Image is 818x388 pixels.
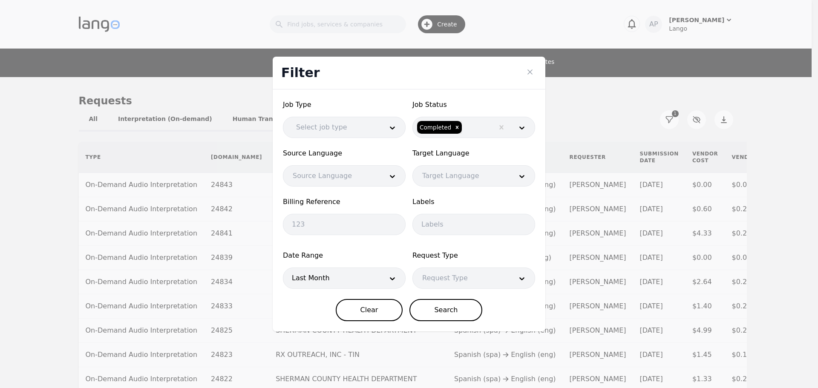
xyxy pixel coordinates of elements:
span: Target Language [412,148,535,158]
input: 123 [283,214,406,235]
span: Job Type [283,100,406,110]
div: Completed [417,121,452,134]
span: Request Type [412,250,535,261]
span: Filter [281,65,320,80]
span: Billing Reference [283,197,406,207]
span: Labels [412,197,535,207]
span: Date Range [283,250,406,261]
div: Remove Completed [452,121,462,134]
input: Labels [412,214,535,235]
button: Clear [336,299,403,321]
button: Close [523,65,537,79]
span: Source Language [283,148,406,158]
span: Job Status [412,100,535,110]
button: Search [409,299,482,321]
